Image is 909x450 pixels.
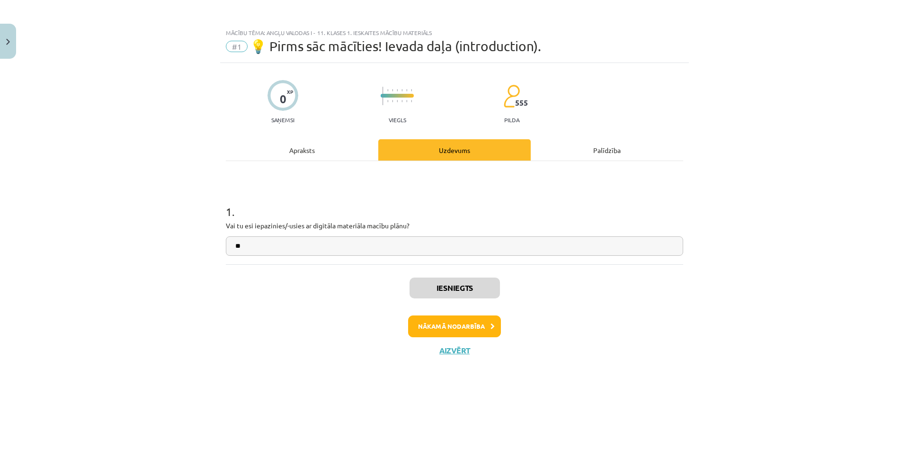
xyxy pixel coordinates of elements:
[387,100,388,102] img: icon-short-line-57e1e144782c952c97e751825c79c345078a6d821885a25fce030b3d8c18986b.svg
[401,89,402,91] img: icon-short-line-57e1e144782c952c97e751825c79c345078a6d821885a25fce030b3d8c18986b.svg
[503,84,520,108] img: students-c634bb4e5e11cddfef0936a35e636f08e4e9abd3cc4e673bd6f9a4125e45ecb1.svg
[401,100,402,102] img: icon-short-line-57e1e144782c952c97e751825c79c345078a6d821885a25fce030b3d8c18986b.svg
[392,100,393,102] img: icon-short-line-57e1e144782c952c97e751825c79c345078a6d821885a25fce030b3d8c18986b.svg
[6,39,10,45] img: icon-close-lesson-0947bae3869378f0d4975bcd49f059093ad1ed9edebbc8119c70593378902aed.svg
[410,278,500,298] button: Iesniegts
[226,41,248,52] span: #1
[515,99,528,107] span: 555
[287,89,293,94] span: XP
[411,89,412,91] img: icon-short-line-57e1e144782c952c97e751825c79c345078a6d821885a25fce030b3d8c18986b.svg
[267,117,298,123] p: Saņemsi
[226,29,683,36] div: Mācību tēma: Angļu valodas i - 11. klases 1. ieskaites mācību materiāls
[226,221,683,231] p: Vai tu esi iepazinies/-usies ar digitāla materiāla macību plānu?
[387,89,388,91] img: icon-short-line-57e1e144782c952c97e751825c79c345078a6d821885a25fce030b3d8c18986b.svg
[397,100,398,102] img: icon-short-line-57e1e144782c952c97e751825c79c345078a6d821885a25fce030b3d8c18986b.svg
[392,89,393,91] img: icon-short-line-57e1e144782c952c97e751825c79c345078a6d821885a25fce030b3d8c18986b.svg
[531,139,683,161] div: Palīdzība
[280,92,286,106] div: 0
[226,139,378,161] div: Apraksts
[408,315,501,337] button: Nākamā nodarbība
[383,87,383,105] img: icon-long-line-d9ea69661e0d244f92f715978eff75569469978d946b2353a9bb055b3ed8787d.svg
[250,38,541,54] span: 💡 Pirms sāc mācīties! Ievada daļa (introduction).
[226,189,683,218] h1: 1 .
[397,89,398,91] img: icon-short-line-57e1e144782c952c97e751825c79c345078a6d821885a25fce030b3d8c18986b.svg
[411,100,412,102] img: icon-short-line-57e1e144782c952c97e751825c79c345078a6d821885a25fce030b3d8c18986b.svg
[389,117,406,123] p: Viegls
[406,89,407,91] img: icon-short-line-57e1e144782c952c97e751825c79c345078a6d821885a25fce030b3d8c18986b.svg
[437,346,472,355] button: Aizvērt
[504,117,519,123] p: pilda
[406,100,407,102] img: icon-short-line-57e1e144782c952c97e751825c79c345078a6d821885a25fce030b3d8c18986b.svg
[378,139,531,161] div: Uzdevums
